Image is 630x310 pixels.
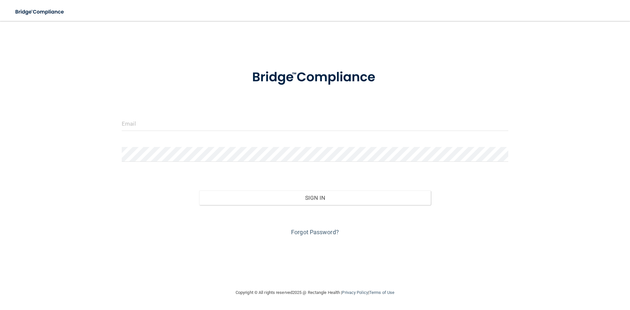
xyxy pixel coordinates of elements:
[369,290,394,295] a: Terms of Use
[10,5,70,19] img: bridge_compliance_login_screen.278c3ca4.svg
[199,191,431,205] button: Sign In
[239,60,391,94] img: bridge_compliance_login_screen.278c3ca4.svg
[291,229,339,236] a: Forgot Password?
[342,290,368,295] a: Privacy Policy
[122,116,508,131] input: Email
[195,282,435,303] div: Copyright © All rights reserved 2025 @ Rectangle Health | |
